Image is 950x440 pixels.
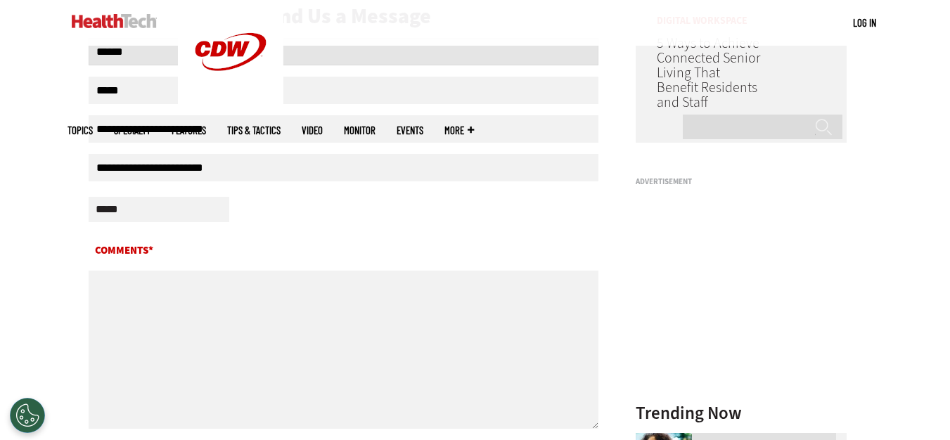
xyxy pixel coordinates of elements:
span: Specialty [114,125,150,136]
a: CDW [178,93,283,108]
a: MonITor [344,125,375,136]
div: Cookies Settings [10,398,45,433]
button: Open Preferences [10,398,45,433]
a: Features [172,125,206,136]
span: Topics [68,125,93,136]
h3: Trending Now [636,404,847,422]
a: Tips & Tactics [227,125,281,136]
span: More [444,125,474,136]
iframe: advertisement [636,191,847,367]
a: Events [397,125,423,136]
a: Video [302,125,323,136]
div: User menu [853,15,876,30]
a: Log in [853,16,876,29]
img: Home [72,14,157,28]
label: Comments* [89,242,599,264]
h3: Advertisement [636,178,847,186]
